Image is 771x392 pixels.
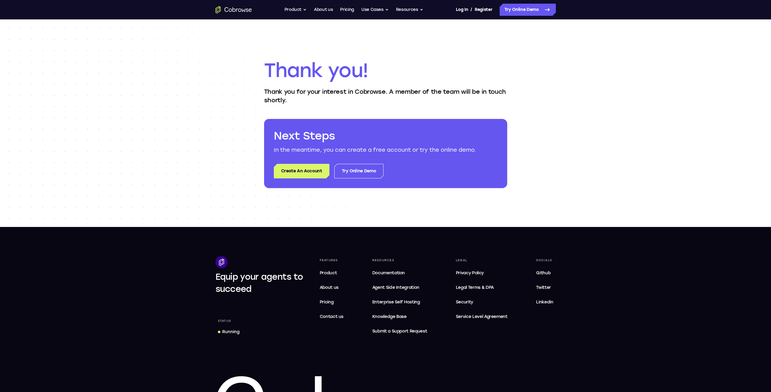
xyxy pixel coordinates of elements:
[361,4,389,16] button: Use Cases
[317,282,346,294] a: About us
[274,164,329,178] a: Create An Account
[340,4,354,16] a: Pricing
[370,267,430,279] a: Documentation
[396,4,423,16] button: Resources
[314,4,333,16] a: About us
[534,296,556,308] a: Linkedin
[536,285,551,290] span: Twitter
[320,314,344,319] span: Contact us
[264,58,507,83] h1: Thank you!
[453,311,510,323] a: Service Level Agreement
[370,325,430,337] a: Submit a Support Request
[215,272,303,294] span: Equip your agents to succeed
[372,299,427,306] span: Enterprise Self Hosting
[274,129,497,143] h2: Next Steps
[536,299,553,305] span: Linkedin
[317,296,346,308] a: Pricing
[470,6,472,13] span: /
[215,6,252,13] a: Go to the home page
[456,299,473,305] span: Security
[372,328,427,335] span: Submit a Support Request
[372,314,407,319] span: Knowledge Base
[536,270,550,275] span: Github
[215,317,234,325] div: Status
[317,256,346,265] div: Features
[370,256,430,265] div: Resources
[372,284,427,291] span: Agent Side Integration
[453,282,510,294] a: Legal Terms & DPA
[456,270,484,275] span: Privacy Policy
[456,4,468,16] a: Log In
[317,311,346,323] a: Contact us
[475,4,492,16] a: Register
[456,285,494,290] span: Legal Terms & DPA
[456,313,508,320] span: Service Level Agreement
[500,4,556,16] a: Try Online Demo
[320,270,337,275] span: Product
[317,267,346,279] a: Product
[370,282,430,294] a: Agent Side Integration
[372,270,405,275] span: Documentation
[370,296,430,308] a: Enterprise Self Hosting
[453,267,510,279] a: Privacy Policy
[264,87,507,104] p: Thank you for your interest in Cobrowse. A member of the team will be in touch shortly.
[274,146,497,154] p: In the meantime, you can create a free account or try the online demo.
[215,326,242,337] a: Running
[284,4,307,16] button: Product
[222,329,239,335] div: Running
[320,299,334,305] span: Pricing
[453,296,510,308] a: Security
[534,256,556,265] div: Socials
[370,311,430,323] a: Knowledge Base
[320,285,339,290] span: About us
[534,267,556,279] a: Github
[453,256,510,265] div: Legal
[534,282,556,294] a: Twitter
[334,164,384,178] a: Try Online Demo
